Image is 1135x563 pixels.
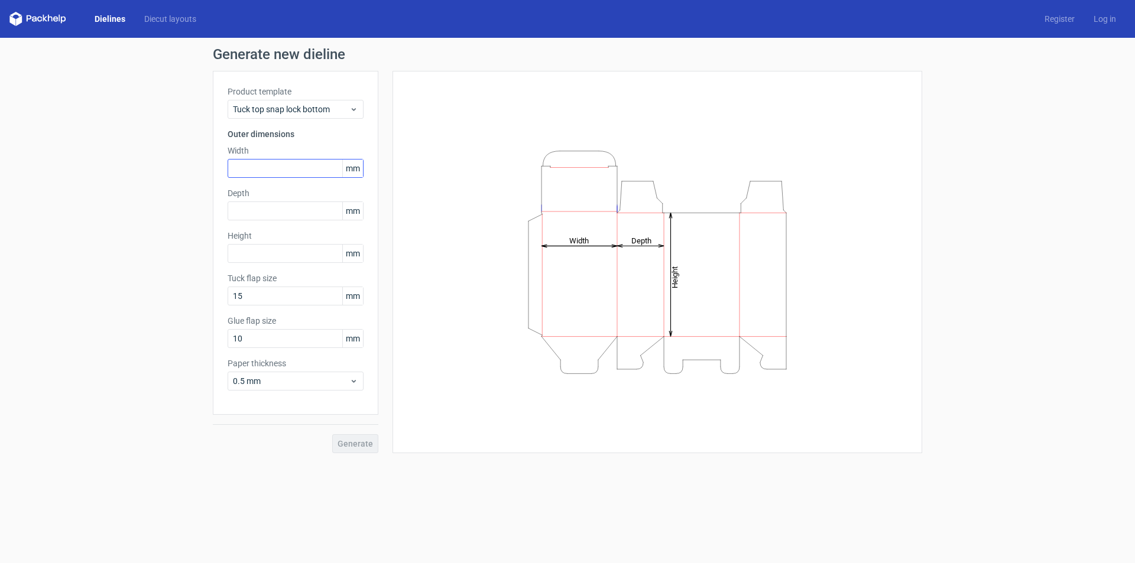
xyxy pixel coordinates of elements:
span: mm [342,202,363,220]
label: Product template [228,86,364,97]
span: mm [342,330,363,347]
label: Height [228,230,364,242]
a: Register [1035,13,1084,25]
span: Tuck top snap lock bottom [233,103,349,115]
tspan: Height [670,266,679,288]
label: Paper thickness [228,357,364,369]
label: Glue flap size [228,315,364,327]
label: Tuck flap size [228,272,364,284]
span: mm [342,287,363,305]
span: mm [342,245,363,262]
label: Width [228,145,364,157]
h1: Generate new dieline [213,47,922,61]
a: Dielines [85,13,135,25]
h3: Outer dimensions [228,128,364,140]
span: 0.5 mm [233,375,349,387]
tspan: Width [569,236,589,245]
span: mm [342,160,363,177]
a: Diecut layouts [135,13,206,25]
label: Depth [228,187,364,199]
a: Log in [1084,13,1126,25]
tspan: Depth [631,236,651,245]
